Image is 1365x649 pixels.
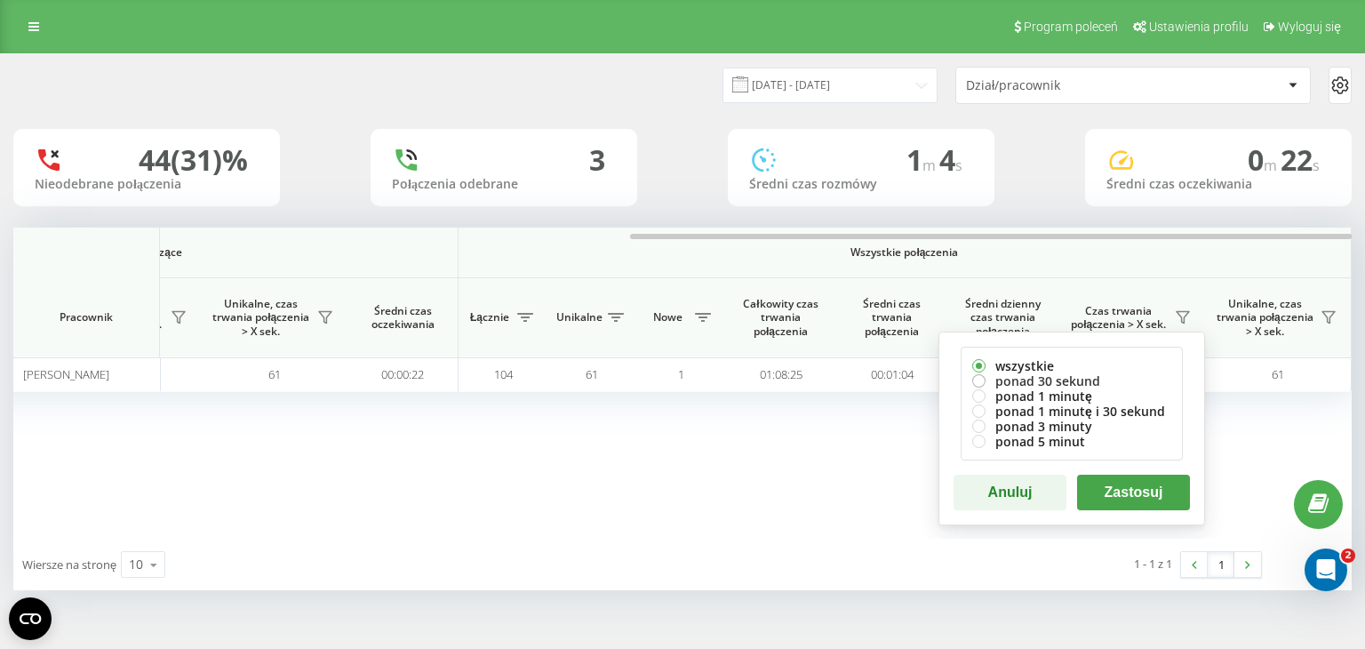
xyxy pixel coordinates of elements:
div: 3 [589,143,605,177]
div: Średni czas oczekiwania [1106,177,1330,192]
button: Anuluj [954,475,1066,510]
label: wszystkie [972,358,1171,373]
td: 00:01:04 [836,357,947,392]
span: Łącznie [467,310,512,324]
span: Ustawienia profilu [1149,20,1249,34]
span: 0 [1248,140,1281,179]
td: 00:00:22 [347,357,459,392]
span: m [1264,156,1281,175]
label: ponad 3 minuty [972,419,1171,434]
span: Program poleceń [1024,20,1118,34]
span: 4 [939,140,962,179]
span: Całkowity czas trwania połączenia [738,297,823,339]
div: 44 (31)% [139,143,248,177]
span: Wszystkie połączenia [511,245,1298,260]
div: Nieodebrane połączenia [35,177,259,192]
span: 61 [586,366,598,382]
div: Dział/pracownik [966,78,1178,93]
span: Pracownik [28,310,144,324]
span: Wyloguj się [1278,20,1341,34]
span: Unikalne, czas trwania połączenia > X sek. [210,297,312,339]
span: m [922,156,939,175]
span: [PERSON_NAME] [23,366,109,382]
div: Połączenia odebrane [392,177,616,192]
label: ponad 1 minutę i 30 sekund [972,404,1171,419]
span: s [955,156,962,175]
span: s [1313,156,1320,175]
span: 2 [1341,549,1355,563]
span: 61 [1272,366,1284,382]
a: 1 [1208,552,1234,577]
span: Czas trwania połączenia > X sek. [1067,304,1169,332]
span: 1 [906,140,939,179]
td: 01:08:25 [725,357,836,392]
span: Średni dzienny czas trwania połączenia [961,297,1045,339]
span: Średni czas oczekiwania [361,304,444,332]
span: Średni czas trwania połączenia [850,297,934,339]
span: 61 [268,366,281,382]
span: Unikalne, czas trwania połączenia > X sek. [1214,297,1315,339]
div: 10 [129,556,143,573]
div: Średni czas rozmówy [749,177,973,192]
button: Zastosuj [1077,475,1190,510]
label: ponad 5 minut [972,434,1171,449]
span: 104 [494,366,513,382]
iframe: Intercom live chat [1305,549,1347,591]
label: ponad 30 sekund [972,373,1171,389]
span: Wiersze na stronę [22,557,116,573]
span: Unikalne [556,310,603,324]
button: Open CMP widget [9,597,52,640]
label: ponad 1 minutę [972,389,1171,404]
span: 1 [678,366,684,382]
span: Nowe [645,310,690,324]
div: 1 - 1 z 1 [1134,555,1172,573]
span: 22 [1281,140,1320,179]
